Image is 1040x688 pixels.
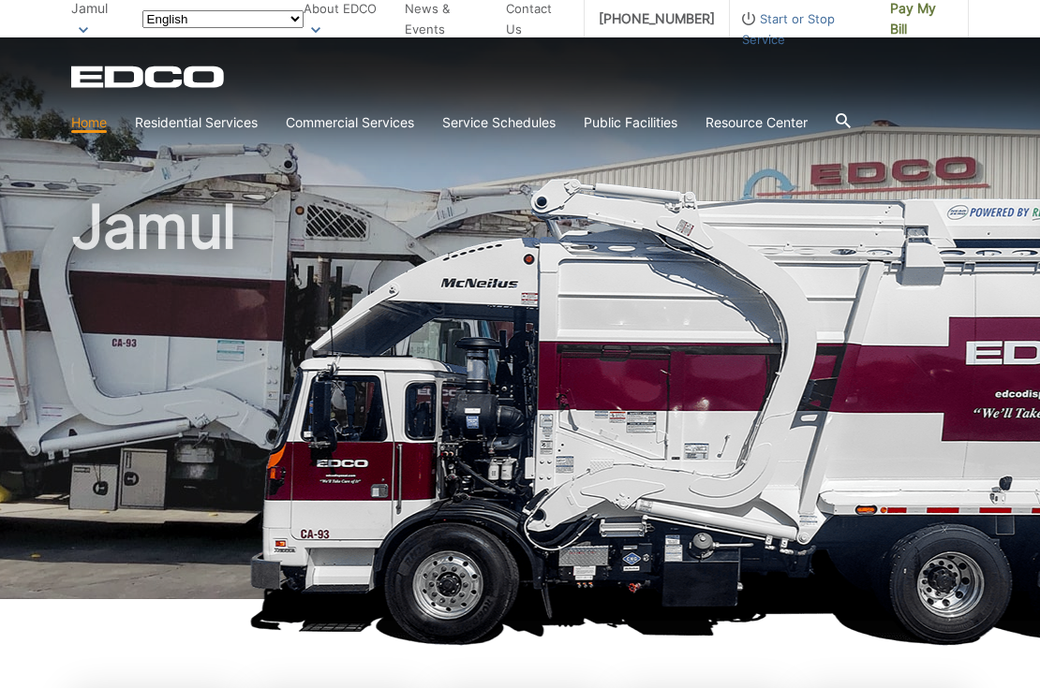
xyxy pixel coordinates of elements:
a: Home [71,112,107,133]
a: Public Facilities [584,112,677,133]
a: Residential Services [135,112,258,133]
h1: Jamul [71,197,969,607]
a: Resource Center [706,112,808,133]
select: Select a language [142,10,304,28]
a: EDCD logo. Return to the homepage. [71,66,227,88]
a: Service Schedules [442,112,556,133]
a: Commercial Services [286,112,414,133]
